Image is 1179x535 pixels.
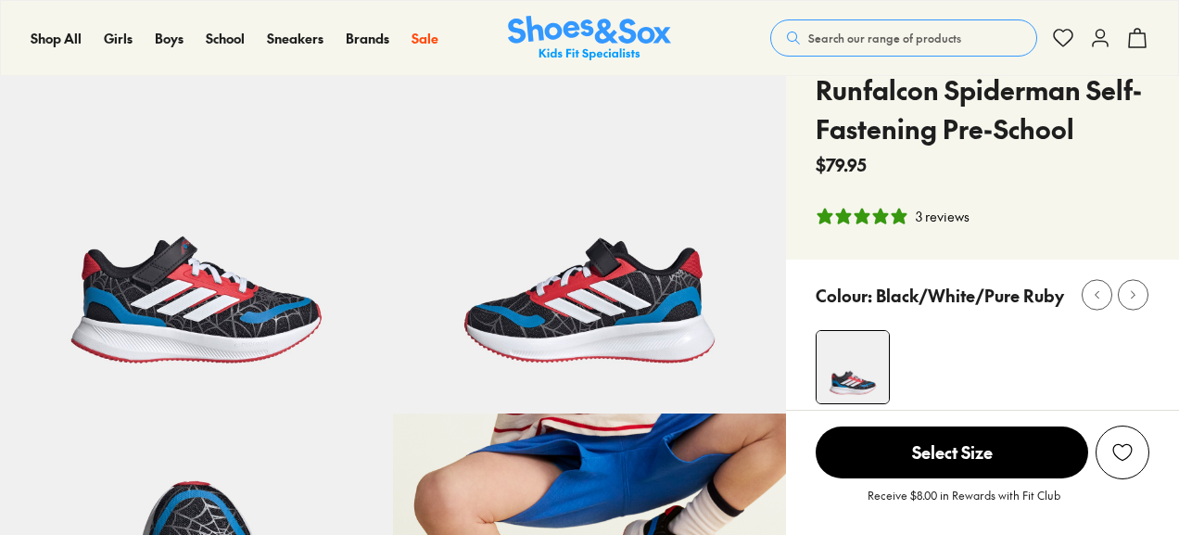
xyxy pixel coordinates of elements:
button: Add to Wishlist [1096,426,1149,479]
img: 5-547291_1 [393,20,786,414]
span: Sneakers [267,29,323,47]
span: Sale [412,29,438,47]
a: Shop All [31,29,82,48]
a: Sneakers [267,29,323,48]
a: Brands [346,29,389,48]
a: Sale [412,29,438,48]
button: 5 stars, 3 ratings [816,207,970,226]
span: Boys [155,29,184,47]
span: Search our range of products [808,30,961,46]
a: Shoes & Sox [508,16,671,61]
a: School [206,29,245,48]
span: Select Size [816,427,1088,478]
h4: Runfalcon Spiderman Self-Fastening Pre-School [816,70,1149,148]
img: 4-547290_1 [817,331,889,403]
a: Boys [155,29,184,48]
img: SNS_Logo_Responsive.svg [508,16,671,61]
span: School [206,29,245,47]
a: Girls [104,29,133,48]
span: $79.95 [816,152,867,177]
button: Search our range of products [770,19,1037,57]
button: Select Size [816,426,1088,479]
p: Receive $8.00 in Rewards with Fit Club [868,487,1060,520]
p: Black/White/Pure Ruby [876,283,1064,308]
span: Girls [104,29,133,47]
span: Shop All [31,29,82,47]
p: Colour: [816,283,872,308]
span: Brands [346,29,389,47]
div: 3 reviews [916,207,970,226]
